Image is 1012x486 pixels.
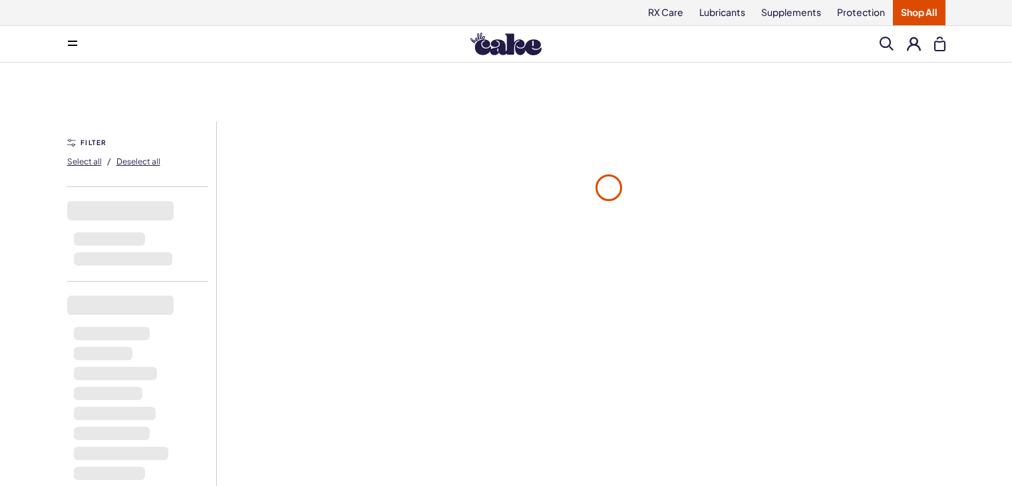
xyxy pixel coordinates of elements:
[107,155,111,167] span: /
[470,33,542,55] img: Hello Cake
[116,156,160,166] span: Deselect all
[116,150,160,172] button: Deselect all
[67,156,102,166] span: Select all
[67,150,102,172] button: Select all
